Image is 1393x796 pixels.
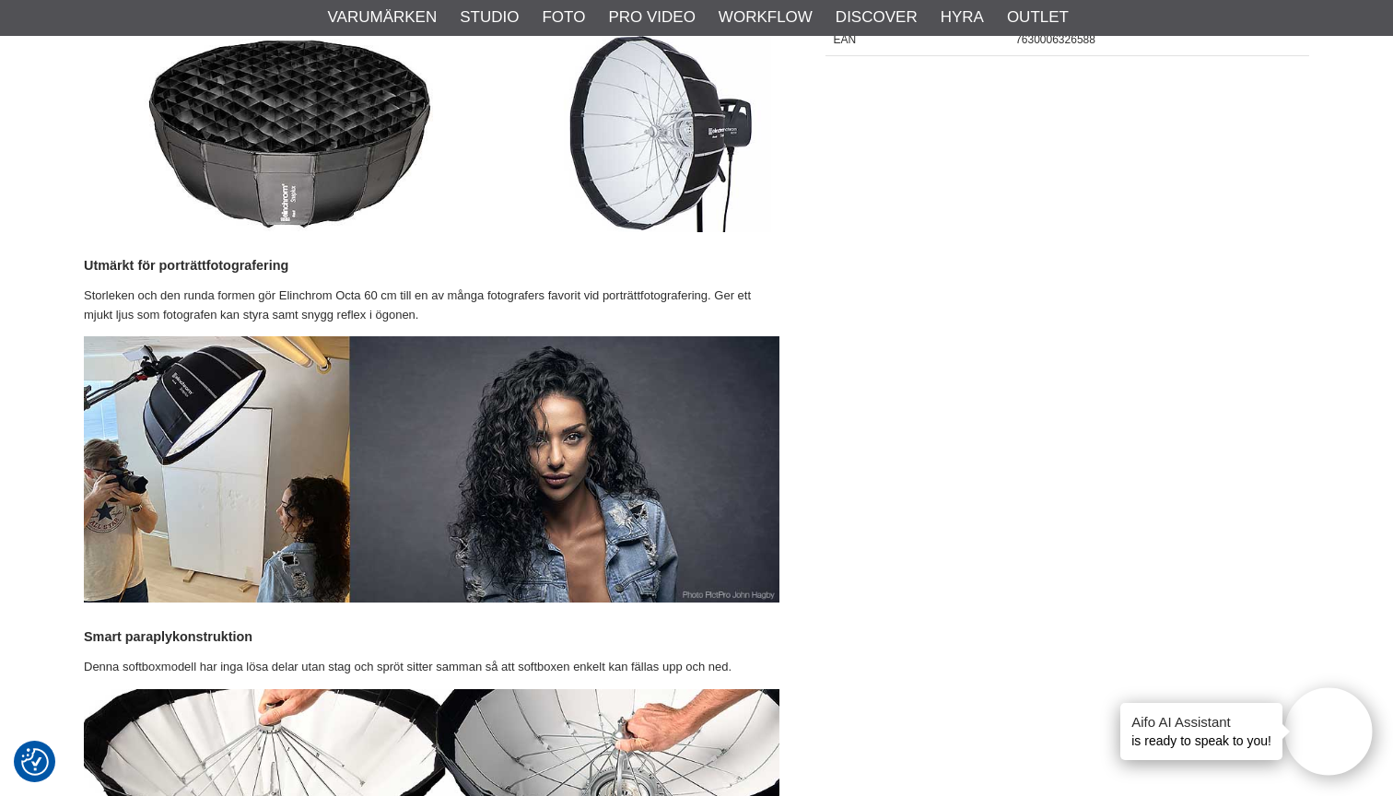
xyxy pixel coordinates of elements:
[21,748,49,776] img: Revisit consent button
[460,6,519,29] a: Studio
[542,6,585,29] a: Foto
[84,256,779,275] h4: Utmärkt för porträttfotografering
[719,6,813,29] a: Workflow
[1131,712,1271,732] h4: Aifo AI Assistant
[1120,703,1282,760] div: is ready to speak to you!
[1007,6,1069,29] a: Outlet
[941,6,984,29] a: Hyra
[328,6,438,29] a: Varumärken
[834,33,857,46] span: EAN
[84,34,779,232] img: A perfect natural catchlight
[84,627,779,646] h4: Smart paraplykonstruktion
[1015,33,1095,46] span: 7630006326588
[608,6,695,29] a: Pro Video
[84,287,779,325] p: Storleken och den runda formen gör Elinchrom Octa 60 cm till en av många fotografers favorit vid ...
[836,6,918,29] a: Discover
[21,745,49,778] button: Samtyckesinställningar
[84,658,779,677] p: Denna softboxmodell har inga lösa delar utan stag och spröt sitter samman så att softboxen enkelt...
